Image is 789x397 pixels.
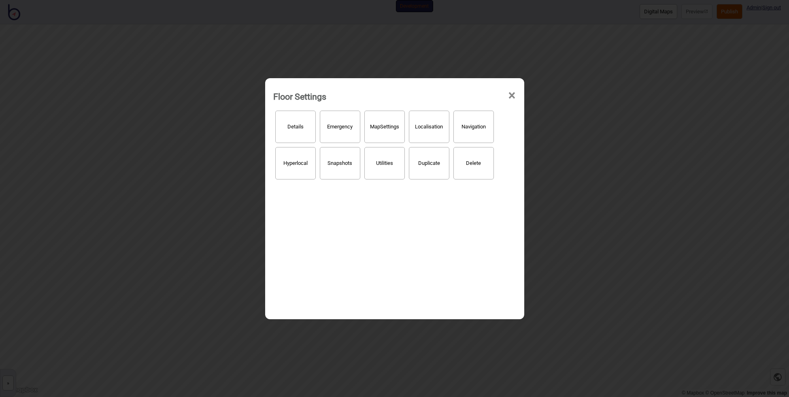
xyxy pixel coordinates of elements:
[320,111,360,143] button: Emergency
[273,88,326,105] div: Floor Settings
[453,147,494,179] button: Delete
[409,147,449,179] button: Duplicate
[508,82,516,109] span: ×
[453,111,494,143] button: Navigation
[275,111,316,143] button: Details
[364,111,405,143] button: MapSettings
[409,111,449,143] button: Localisation
[364,147,405,179] button: Utilities
[320,147,360,179] button: Snapshots
[275,147,316,179] button: Hyperlocal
